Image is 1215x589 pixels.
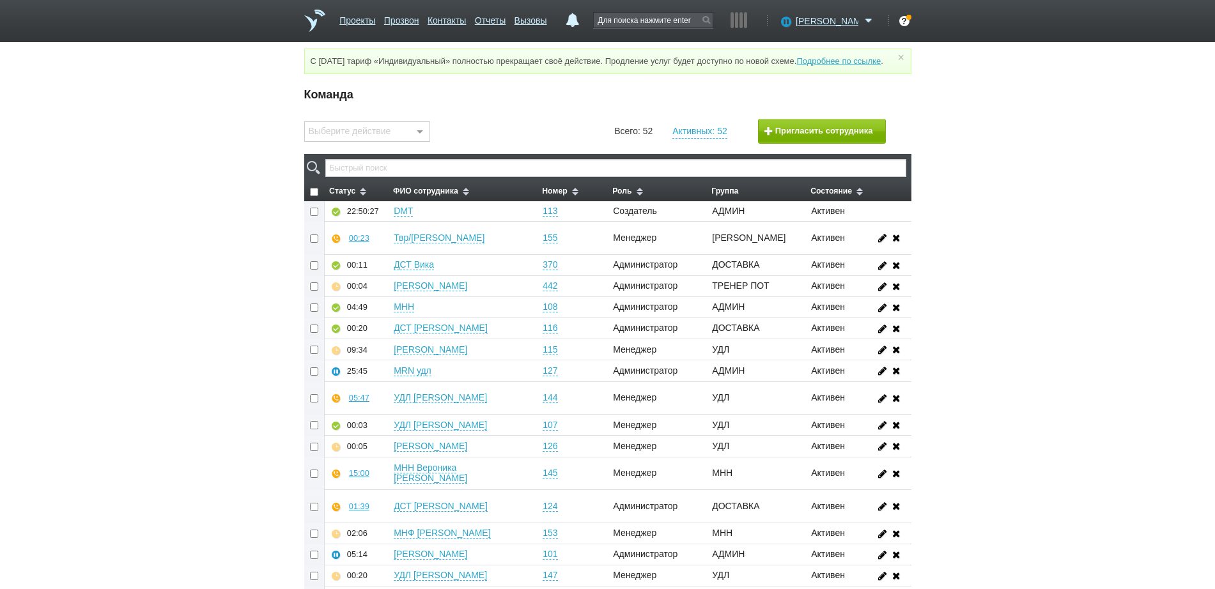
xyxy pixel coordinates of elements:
a: 126 [543,441,557,452]
a: Отчеты [475,9,506,27]
span: Менеджер [613,468,656,478]
a: 115 [543,344,557,355]
span: АДМИН [712,206,745,216]
span: Менеджер [613,233,656,243]
div: 00:20 [347,570,368,581]
span: Создатель [613,206,657,216]
div: 00:20 [347,323,368,333]
span: Администратор [613,259,677,270]
a: 144 [543,392,557,403]
div: 02:06 [347,528,368,539]
a: На главную [304,10,325,32]
span: Активен [811,468,845,478]
a: УДЛ [PERSON_NAME] [394,420,487,431]
input: Быстрый поиск [325,159,906,177]
div: 01:39 [349,501,369,511]
a: 116 [543,323,557,333]
span: АДМИН [712,365,745,376]
a: ДСТ [PERSON_NAME] [394,323,488,333]
div: 00:04 [347,281,368,291]
span: Активен [811,323,845,333]
button: 01:39 [347,495,371,517]
button: 00:23 [347,227,371,249]
span: ФИО сотрудника [393,187,458,195]
span: ДОСТАВКА [712,501,759,511]
a: Вызовы [515,9,547,27]
div: 25:45 [347,366,368,376]
span: Роль [612,187,631,195]
a: Активных: 52 [672,125,727,139]
div: 00:03 [347,420,368,431]
span: Администратор [613,501,677,511]
a: Подробнее по ссылке [796,56,881,66]
a: Проекты [339,9,375,27]
div: 00:11 [347,260,368,270]
span: Администратор [613,549,677,559]
span: УДЛ [712,441,729,451]
a: MRN удл [394,365,431,376]
div: С [DATE] тариф «Индивидуальный» полностью прекращает своё действие. Продление услуг будет доступн... [304,49,911,74]
span: УДЛ [712,570,729,580]
a: 155 [543,233,557,243]
button: 15:00 [347,462,371,484]
a: 124 [543,501,557,512]
span: Номер [542,187,568,195]
a: 107 [543,420,557,431]
a: ДСТ Вика [394,259,434,270]
span: Активен [811,392,845,402]
span: УДЛ [712,420,729,430]
a: 145 [543,468,557,478]
div: 05:14 [347,549,368,560]
span: ДОСТАВКА [712,259,759,270]
span: Активен [811,570,845,580]
div: 09:34 [347,345,368,355]
a: 113 [543,206,557,217]
a: Всего: 52 [614,125,653,138]
div: 05:47 [349,393,369,402]
span: АДМИН [712,302,745,312]
span: Активен [811,528,845,538]
span: Активен [811,365,845,376]
span: Менеджер [613,528,656,538]
span: Статус [329,187,355,195]
span: Активен [811,259,845,270]
div: 00:05 [347,441,368,452]
span: МНН [712,528,732,538]
span: Активен [811,344,845,355]
a: МНФ [PERSON_NAME] [394,528,490,539]
a: Твр/[PERSON_NAME] [394,233,484,243]
span: МНН [712,468,732,478]
span: Группа [711,187,738,195]
a: 101 [543,549,557,560]
a: 370 [543,259,557,270]
a: [PERSON_NAME] [394,549,467,560]
a: ДСТ [PERSON_NAME] [394,501,488,512]
a: [PERSON_NAME] [796,13,876,26]
span: Менеджер [613,570,656,580]
span: Состояние [810,187,852,195]
a: Прозвон [384,9,419,27]
a: 147 [543,570,557,581]
a: 153 [543,528,557,539]
a: [PERSON_NAME] [394,280,467,291]
span: Активен [811,420,845,430]
a: Контакты [428,9,466,27]
span: Активен [811,233,845,243]
span: УДЛ [712,344,729,355]
div: ? [899,16,909,26]
a: УДЛ [PERSON_NAME] [394,570,487,581]
span: Активен [811,441,845,451]
span: Менеджер [613,420,656,430]
span: Активен [811,501,845,511]
input: Для поиска нажмите enter [594,13,713,27]
a: 442 [543,280,557,291]
span: [PERSON_NAME] [712,233,785,243]
div: 15:00 [349,468,369,478]
a: × [895,54,906,60]
h5: Команда [304,87,911,103]
div: 04:49 [347,302,368,312]
span: Администратор [613,365,677,376]
span: [PERSON_NAME] [796,15,858,27]
span: ТРЕНЕР ПОТ [712,280,769,291]
div: 00:23 [349,233,369,243]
